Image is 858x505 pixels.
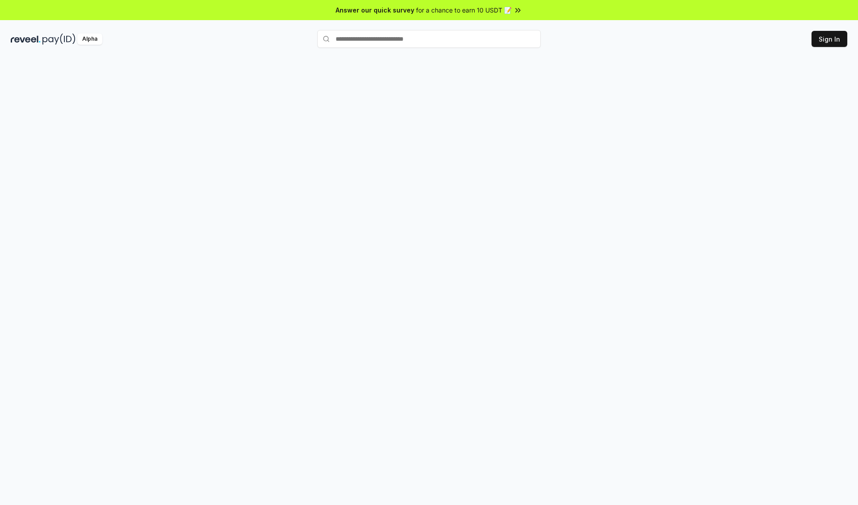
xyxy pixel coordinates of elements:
img: pay_id [42,34,76,45]
span: for a chance to earn 10 USDT 📝 [416,5,512,15]
img: reveel_dark [11,34,41,45]
button: Sign In [812,31,847,47]
span: Answer our quick survey [336,5,414,15]
div: Alpha [77,34,102,45]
